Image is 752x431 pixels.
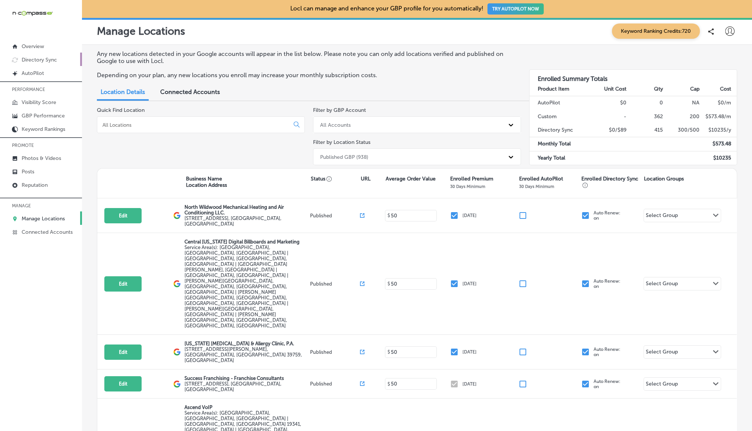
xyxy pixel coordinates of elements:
p: Business Name Location Address [186,176,227,188]
p: [DATE] [462,381,477,387]
p: Depending on your plan, any new locations you enroll may increase your monthly subscription costs. [97,72,513,79]
p: Connected Accounts [22,229,73,235]
p: Enrolled Premium [450,176,493,182]
p: Directory Sync [22,57,57,63]
td: 0 [627,96,663,110]
p: $ [387,349,390,355]
p: [DATE] [462,349,477,355]
p: Average Order Value [386,176,435,182]
td: $ 573.48 /m [700,110,737,123]
p: North Wildwood Mechanical Heating and Air Conditioning LLC. [184,204,308,215]
h3: Enrolled Summary Totals [530,70,737,82]
td: 200 [663,110,700,123]
p: URL [361,176,370,182]
th: Cap [663,82,700,96]
td: 300/500 [663,123,700,137]
p: Manage Locations [97,25,185,37]
button: TRY AUTOPILOT NOW [487,3,544,15]
td: $0/$89 [590,123,627,137]
td: $ 573.48 [700,137,737,151]
button: Edit [104,276,142,292]
span: Location Details [101,88,145,95]
img: logo [173,212,181,219]
label: [STREET_ADDRESS] , [GEOGRAPHIC_DATA], [GEOGRAPHIC_DATA] [184,381,308,392]
img: logo [173,280,181,287]
p: AutoPilot [22,70,44,76]
p: [DATE] [462,281,477,286]
p: Keyword Rankings [22,126,65,132]
p: Photos & Videos [22,155,61,161]
p: Auto Renew: on [594,347,620,357]
p: [US_STATE] [MEDICAL_DATA] & Allergy Clinic, P.A. [184,341,308,346]
td: $ 0 /m [700,96,737,110]
p: Posts [22,169,34,175]
div: Select Group [646,212,678,221]
button: Edit [104,376,142,391]
p: 30 Days Minimum [519,184,554,189]
td: $0 [590,96,627,110]
span: Orlando, FL, USA | Kissimmee, FL, USA | Meadow Woods, FL 32824, USA | Hunters Creek, FL 32837, US... [184,245,288,328]
p: Published [310,349,360,355]
div: Select Group [646,349,678,357]
p: $ [387,381,390,387]
p: Auto Renew: on [594,210,620,221]
label: [STREET_ADDRESS][PERSON_NAME] , [GEOGRAPHIC_DATA], [GEOGRAPHIC_DATA] 39759, [GEOGRAPHIC_DATA] [184,346,308,363]
th: Qty [627,82,663,96]
p: Central [US_STATE] Digital Billboards and Marketing [184,239,308,245]
p: [DATE] [462,213,477,218]
p: Visibility Score [22,99,56,106]
p: Overview [22,43,44,50]
td: Yearly Total [530,151,590,165]
div: Published GBP (938) [320,154,368,160]
p: $ [387,213,390,218]
td: 362 [627,110,663,123]
span: Keyword Ranking Credits: 720 [612,23,700,39]
td: Custom [530,110,590,123]
div: Select Group [646,381,678,389]
p: Enrolled AutoPilot [519,176,563,182]
p: Auto Renew: on [594,379,620,389]
p: 30 Days Minimum [450,184,485,189]
td: $ 10235 /y [700,123,737,137]
img: logo [173,380,181,388]
p: Ascend VoIP [184,405,308,410]
p: Manage Locations [22,215,65,222]
p: Auto Renew: on [594,279,620,289]
label: Quick Find Location [97,107,145,113]
p: Published [310,213,360,218]
p: Enrolled Directory Sync [581,176,640,188]
div: Select Group [646,280,678,289]
p: Status [311,176,361,182]
p: Success Franchising - Franchise Consultants [184,375,308,381]
label: Filter by GBP Account [313,107,366,113]
span: Connected Accounts [160,88,220,95]
td: NA [663,96,700,110]
td: Directory Sync [530,123,590,137]
p: Published [310,281,360,287]
img: 660ab0bf-5cc7-4cb8-ba1c-48b5ae0f18e60NCTV_CLogo_TV_Black_-500x88.png [12,10,53,17]
img: logo [173,348,181,356]
td: Monthly Total [530,137,590,151]
td: - [590,110,627,123]
strong: Product Item [538,86,569,92]
button: Edit [104,208,142,223]
p: Reputation [22,182,48,188]
td: 415 [627,123,663,137]
th: Cost [700,82,737,96]
p: $ [387,281,390,286]
td: AutoPilot [530,96,590,110]
input: All Locations [102,122,288,128]
td: $ 10235 [700,151,737,165]
div: All Accounts [320,122,351,128]
p: GBP Performance [22,113,65,119]
label: Filter by Location Status [313,139,370,145]
label: [STREET_ADDRESS] , [GEOGRAPHIC_DATA], [GEOGRAPHIC_DATA] [184,215,308,227]
p: Location Groups [644,176,684,182]
th: Unit Cost [590,82,627,96]
p: Published [310,381,360,387]
button: Edit [104,345,142,360]
p: Any new locations detected in your Google accounts will appear in the list below. Please note you... [97,50,513,65]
